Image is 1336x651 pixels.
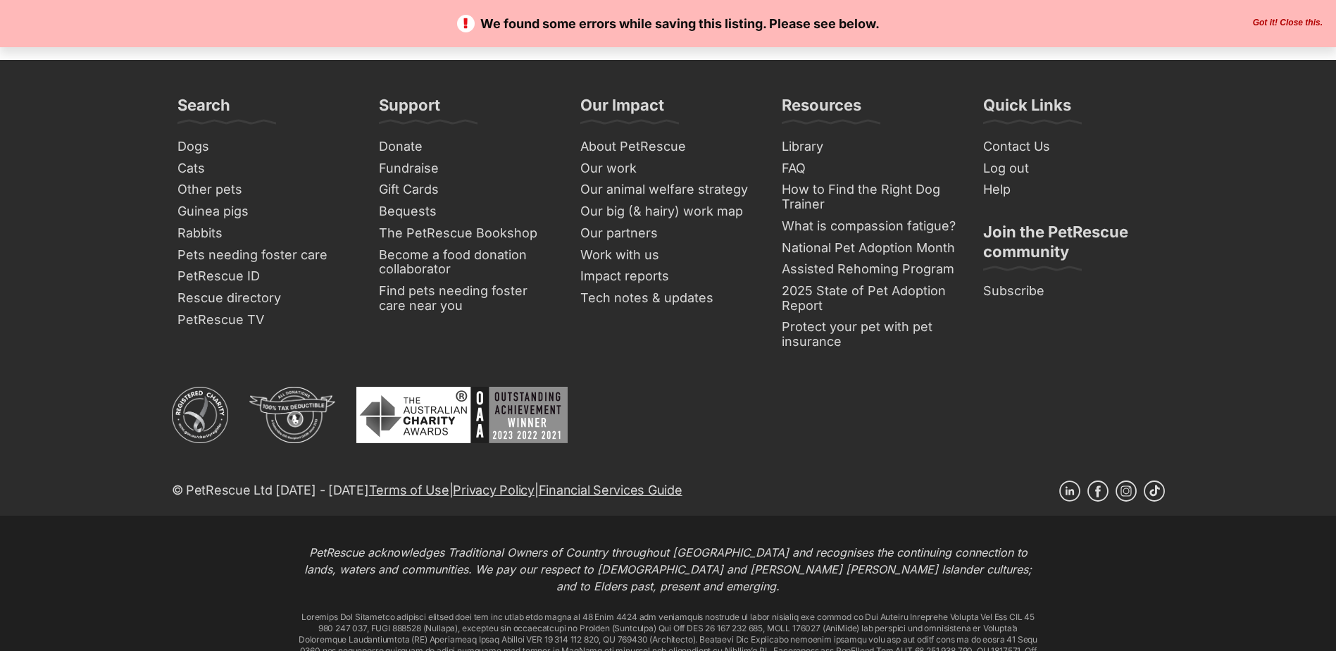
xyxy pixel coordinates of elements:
a: FAQ [776,158,963,180]
a: The PetRescue Bookshop [373,223,561,244]
a: Find pets needing foster care near you [373,280,561,316]
a: Our work [575,158,762,180]
a: Subscribe [978,280,1165,302]
h3: Our Impact [580,95,664,123]
a: Assisted Rehoming Program [776,259,963,280]
a: Library [776,136,963,158]
a: Facebook [1087,480,1109,502]
a: Impact reports [575,266,762,287]
a: PetRescue ID [172,266,359,287]
a: Financial Services Guide [539,483,682,497]
a: Work with us [575,244,762,266]
a: Cats [172,158,359,180]
a: Log out [978,158,1165,180]
a: TikTok [1144,480,1165,502]
a: Pets needing foster care [172,244,359,266]
a: Bequests [373,201,561,223]
a: Rabbits [172,223,359,244]
a: How to Find the Right Dog Trainer [776,179,963,215]
img: Australian Charity Awards - Outstanding Achievement Winner 2023 - 2022 - 2021 [356,387,568,443]
h3: Quick Links [983,95,1071,123]
a: Contact Us [978,136,1165,158]
h3: Search [177,95,230,123]
a: PetRescue TV [172,309,359,331]
a: Become a food donation collaborator [373,244,561,280]
img: ACNC [172,387,228,443]
h3: Resources [782,95,861,123]
a: Dogs [172,136,359,158]
a: Other pets [172,179,359,201]
a: Guinea pigs [172,201,359,223]
button: Close the banner [1249,18,1327,29]
a: Fundraise [373,158,561,180]
h3: Support [379,95,440,123]
a: About PetRescue [575,136,762,158]
a: Terms of Use [369,483,449,497]
a: Donate [373,136,561,158]
p: © PetRescue Ltd [DATE] - [DATE] | | [172,480,682,500]
a: Our big (& hairy) work map [575,201,762,223]
a: Protect your pet with pet insurance [776,316,963,352]
a: Our animal welfare strategy [575,179,762,201]
a: Help [978,179,1165,201]
a: What is compassion fatigue? [776,216,963,237]
a: Privacy Policy [453,483,534,497]
a: Gift Cards [373,179,561,201]
p: We found some errors while saving this listing. Please see below. [14,14,1322,33]
a: Linkedin [1059,480,1080,502]
h3: Join the PetRescue community [983,222,1159,270]
a: 2025 State of Pet Adoption Report [776,280,963,316]
a: Instagram [1116,480,1137,502]
p: PetRescue acknowledges Traditional Owners of Country throughout [GEOGRAPHIC_DATA] and recognises ... [299,544,1038,595]
a: National Pet Adoption Month [776,237,963,259]
a: Our partners [575,223,762,244]
img: DGR [249,387,335,443]
a: Tech notes & updates [575,287,762,309]
a: Rescue directory [172,287,359,309]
